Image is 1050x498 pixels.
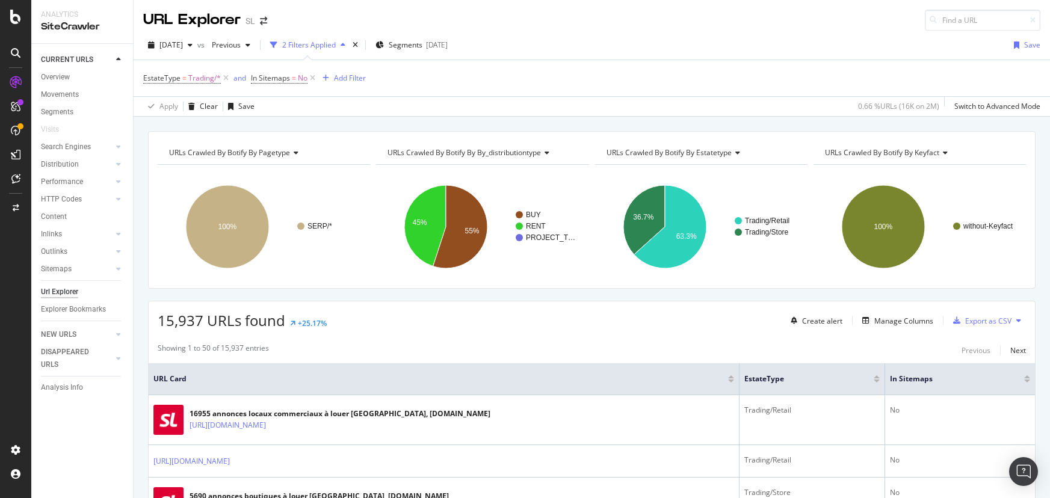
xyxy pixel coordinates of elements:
[385,143,578,162] h4: URLs Crawled By Botify By by_distributiontype
[413,218,427,227] text: 45%
[218,223,237,231] text: 100%
[890,405,1030,416] div: No
[190,408,490,419] div: 16955 annonces locaux commerciaux à louer [GEOGRAPHIC_DATA], [DOMAIN_NAME]
[200,101,218,111] div: Clear
[41,71,125,84] a: Overview
[745,217,789,225] text: Trading/Retail
[350,39,360,51] div: times
[595,174,806,279] svg: A chart.
[207,35,255,55] button: Previous
[190,419,266,431] a: [URL][DOMAIN_NAME]
[41,123,71,136] a: Visits
[41,245,113,258] a: Outlinks
[41,141,113,153] a: Search Engines
[526,222,546,230] text: RENT
[41,158,113,171] a: Distribution
[251,73,290,83] span: In Sitemaps
[744,487,880,498] div: Trading/Store
[1024,40,1040,50] div: Save
[1009,457,1038,486] div: Open Intercom Messenger
[963,222,1013,230] text: without-Keyfact
[207,40,241,50] span: Previous
[143,35,197,55] button: [DATE]
[41,211,67,223] div: Content
[41,263,72,275] div: Sitemaps
[41,263,113,275] a: Sitemaps
[41,328,113,341] a: NEW URLS
[41,71,70,84] div: Overview
[282,40,336,50] div: 2 Filters Applied
[246,15,255,27] div: SL
[223,97,255,116] button: Save
[823,143,1015,162] h4: URLs Crawled By Botify By keyfact
[814,174,1024,279] div: A chart.
[153,405,184,435] img: main image
[41,88,79,101] div: Movements
[41,158,79,171] div: Distribution
[298,70,307,87] span: No
[607,147,732,158] span: URLs Crawled By Botify By estatetype
[802,316,842,326] div: Create alert
[260,17,267,25] div: arrow-right-arrow-left
[962,343,990,357] button: Previous
[41,303,106,316] div: Explorer Bookmarks
[41,54,113,66] a: CURRENT URLS
[526,233,575,242] text: PROJECT_T…
[153,455,230,467] a: [URL][DOMAIN_NAME]
[874,223,892,231] text: 100%
[786,311,842,330] button: Create alert
[744,373,856,384] span: EstateType
[41,176,113,188] a: Performance
[41,228,113,241] a: Inlinks
[604,143,797,162] h4: URLs Crawled By Botify By estatetype
[858,101,939,111] div: 0.66 % URLs ( 16K on 2M )
[167,143,359,162] h4: URLs Crawled By Botify By pagetype
[41,176,83,188] div: Performance
[41,228,62,241] div: Inlinks
[158,174,368,279] svg: A chart.
[41,381,83,394] div: Analysis Info
[744,405,880,416] div: Trading/Retail
[41,54,93,66] div: CURRENT URLS
[292,73,296,83] span: =
[233,72,246,84] button: and
[41,123,59,136] div: Visits
[41,381,125,394] a: Analysis Info
[1009,35,1040,55] button: Save
[265,35,350,55] button: 2 Filters Applied
[890,455,1030,466] div: No
[143,97,178,116] button: Apply
[376,174,587,279] svg: A chart.
[153,373,725,384] span: URL Card
[41,245,67,258] div: Outlinks
[41,88,125,101] a: Movements
[744,455,880,466] div: Trading/Retail
[182,73,187,83] span: =
[41,286,125,298] a: Url Explorer
[41,346,113,371] a: DISAPPEARED URLS
[465,227,480,235] text: 55%
[41,286,78,298] div: Url Explorer
[874,316,933,326] div: Manage Columns
[238,101,255,111] div: Save
[143,73,181,83] span: EstateType
[41,20,123,34] div: SiteCrawler
[825,147,939,158] span: URLs Crawled By Botify By keyfact
[197,40,207,50] span: vs
[143,10,241,30] div: URL Explorer
[334,73,366,83] div: Add Filter
[965,316,1011,326] div: Export as CSV
[41,193,82,206] div: HTTP Codes
[41,141,91,153] div: Search Engines
[41,193,113,206] a: HTTP Codes
[41,106,125,118] a: Segments
[925,10,1040,31] input: Find a URL
[1010,345,1026,355] div: Next
[41,303,125,316] a: Explorer Bookmarks
[426,40,448,50] div: [DATE]
[371,35,452,55] button: Segments[DATE]
[1010,343,1026,357] button: Next
[890,487,1030,498] div: No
